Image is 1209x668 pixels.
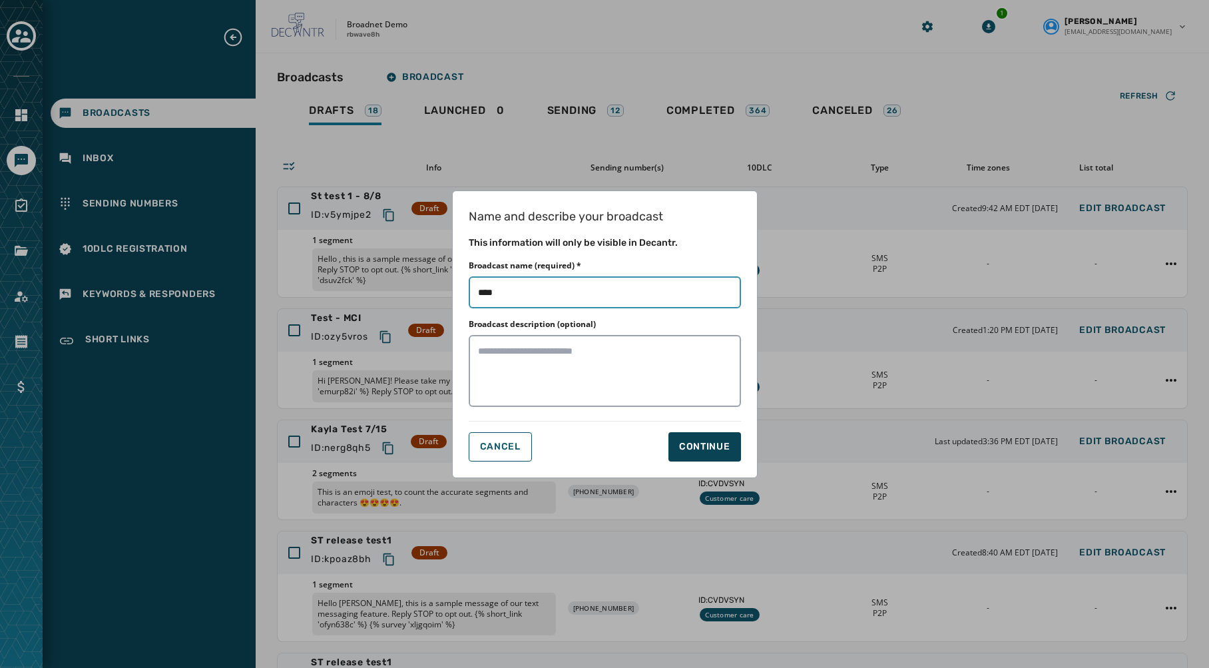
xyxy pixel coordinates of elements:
[668,432,741,462] button: Continue
[469,236,741,250] h2: This information will only be visible in Decantr.
[469,432,532,462] button: Cancel
[679,440,730,454] div: Continue
[469,260,581,271] label: Broadcast name (required) *
[469,207,741,226] h1: Name and describe your broadcast
[480,442,521,452] span: Cancel
[469,319,596,330] label: Broadcast description (optional)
